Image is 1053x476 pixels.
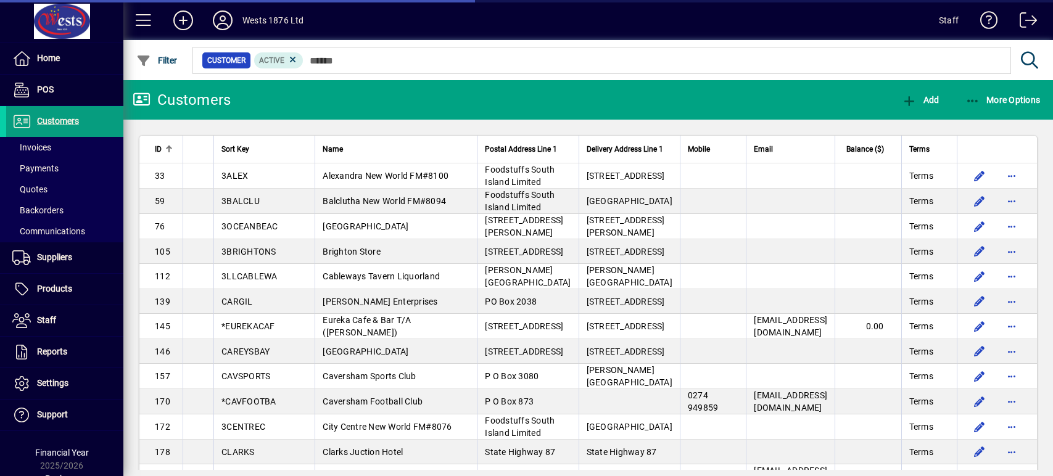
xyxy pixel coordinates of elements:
[1002,392,1022,411] button: More options
[221,196,260,206] span: 3BALCLU
[970,392,989,411] button: Edit
[203,9,242,31] button: Profile
[163,9,203,31] button: Add
[754,315,827,337] span: [EMAIL_ADDRESS][DOMAIN_NAME]
[587,321,665,331] span: [STREET_ADDRESS]
[6,137,123,158] a: Invoices
[909,320,933,332] span: Terms
[37,284,72,293] span: Products
[909,195,933,207] span: Terms
[899,89,942,111] button: Add
[1002,417,1022,437] button: More options
[155,321,170,331] span: 145
[909,142,930,156] span: Terms
[1002,342,1022,361] button: More options
[970,442,989,462] button: Edit
[970,266,989,286] button: Edit
[37,53,60,63] span: Home
[155,142,162,156] span: ID
[37,315,56,325] span: Staff
[155,371,170,381] span: 157
[485,215,563,237] span: [STREET_ADDRESS][PERSON_NAME]
[323,142,343,156] span: Name
[909,370,933,382] span: Terms
[6,242,123,273] a: Suppliers
[909,446,933,458] span: Terms
[1002,442,1022,462] button: More options
[909,220,933,232] span: Terms
[37,252,72,262] span: Suppliers
[221,171,248,181] span: 3ALEX
[221,371,270,381] span: CAVSPORTS
[688,142,710,156] span: Mobile
[221,321,275,331] span: *EUREKACAF
[6,274,123,305] a: Products
[133,90,231,110] div: Customers
[485,416,555,438] span: Foodstuffs South Island Limited
[902,95,939,105] span: Add
[6,200,123,221] a: Backorders
[155,271,170,281] span: 112
[587,422,672,432] span: [GEOGRAPHIC_DATA]
[254,52,304,68] mat-chip: Activation Status: Active
[12,142,51,152] span: Invoices
[323,396,423,406] span: Caversham Football Club
[971,2,998,43] a: Knowledge Base
[6,221,123,242] a: Communications
[323,422,452,432] span: City Centre New World FM#8076
[970,342,989,361] button: Edit
[962,89,1044,111] button: More Options
[323,171,448,181] span: Alexandra New World FM#8100
[485,265,571,287] span: [PERSON_NAME][GEOGRAPHIC_DATA]
[155,297,170,306] span: 139
[6,75,123,105] a: POS
[909,270,933,282] span: Terms
[688,142,739,156] div: Mobile
[221,247,276,256] span: 3BRIGHTONS
[485,297,537,306] span: PO Box 2038
[221,221,278,231] span: 3OCEANBEAC
[587,447,657,457] span: State Highway 87
[242,10,304,30] div: Wests 1876 Ltd
[970,242,989,261] button: Edit
[909,295,933,308] span: Terms
[6,400,123,430] a: Support
[35,448,89,458] span: Financial Year
[909,170,933,182] span: Terms
[587,247,665,256] span: [STREET_ADDRESS]
[221,297,253,306] span: CARGIL
[754,142,773,156] span: Email
[909,421,933,433] span: Terms
[37,409,68,419] span: Support
[1002,366,1022,386] button: More options
[909,245,933,258] span: Terms
[970,316,989,336] button: Edit
[12,163,59,173] span: Payments
[754,142,827,156] div: Email
[587,365,672,387] span: [PERSON_NAME][GEOGRAPHIC_DATA]
[133,49,181,72] button: Filter
[323,247,381,256] span: Brighton Store
[323,347,408,356] span: [GEOGRAPHIC_DATA]
[155,142,175,156] div: ID
[587,171,665,181] span: [STREET_ADDRESS]
[6,337,123,367] a: Reports
[587,196,672,206] span: [GEOGRAPHIC_DATA]
[1002,292,1022,311] button: More options
[587,265,672,287] span: [PERSON_NAME][GEOGRAPHIC_DATA]
[155,422,170,432] span: 172
[155,347,170,356] span: 146
[12,205,64,215] span: Backorders
[6,368,123,399] a: Settings
[909,345,933,358] span: Terms
[323,142,469,156] div: Name
[485,371,539,381] span: P O Box 3080
[6,305,123,336] a: Staff
[1002,216,1022,236] button: More options
[970,191,989,211] button: Edit
[965,95,1041,105] span: More Options
[970,292,989,311] button: Edit
[485,142,557,156] span: Postal Address Line 1
[485,247,563,256] span: [STREET_ADDRESS]
[846,142,884,156] span: Balance ($)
